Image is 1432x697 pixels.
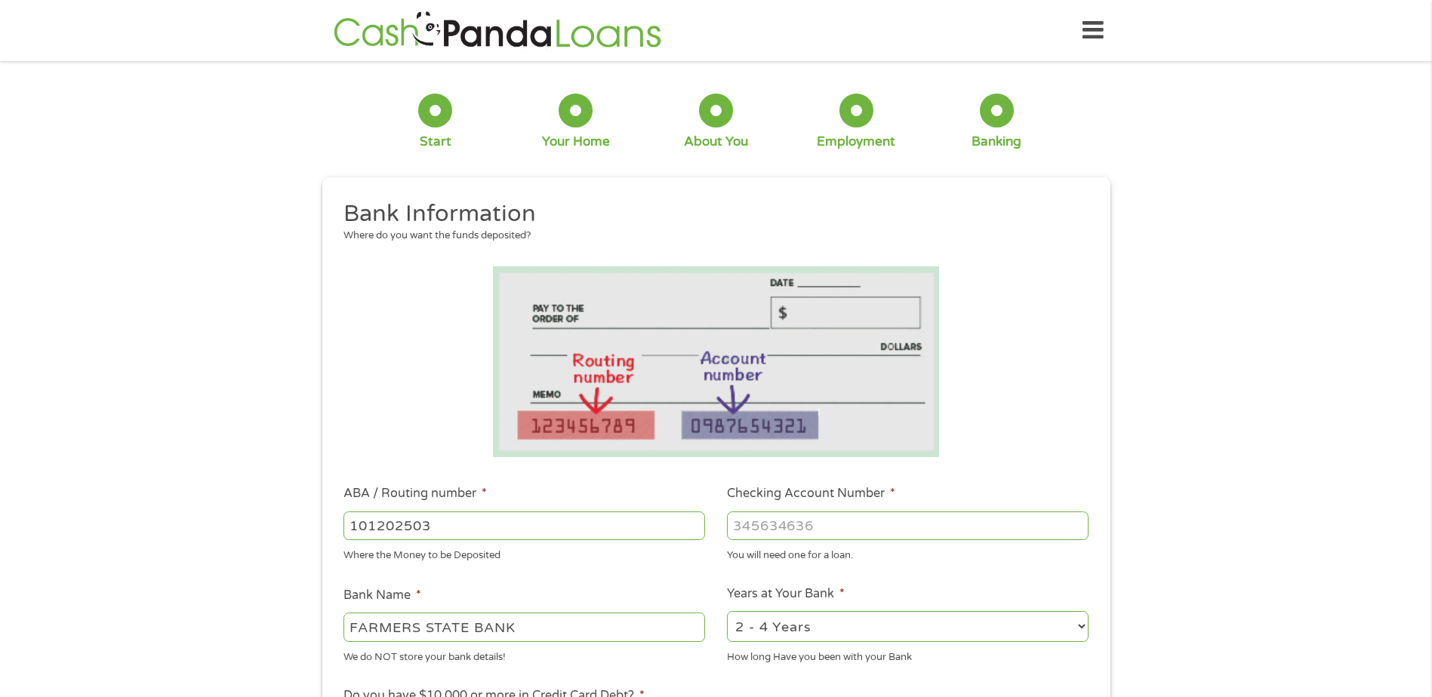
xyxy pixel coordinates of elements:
h2: Bank Information [343,199,1077,229]
input: 263177916 [343,511,705,540]
img: Routing number location [493,266,940,457]
img: GetLoanNow Logo [329,9,666,52]
div: How long Have you been with your Bank [727,644,1089,665]
label: Checking Account Number [727,486,895,502]
div: You will need one for a loan. [727,543,1089,563]
div: We do NOT store your bank details! [343,644,705,665]
input: 345634636 [727,511,1089,540]
div: Employment [817,134,895,150]
div: Start [420,134,451,150]
div: Where do you want the funds deposited? [343,229,1077,244]
div: Your Home [542,134,610,150]
div: Where the Money to be Deposited [343,543,705,563]
label: Bank Name [343,588,421,603]
label: Years at Your Bank [727,586,845,602]
div: About You [684,134,748,150]
label: ABA / Routing number [343,486,487,502]
div: Banking [972,134,1021,150]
